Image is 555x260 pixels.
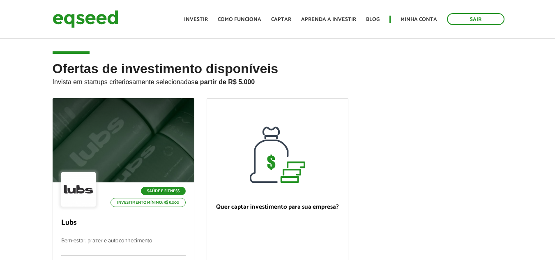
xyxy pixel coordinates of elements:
p: Investimento mínimo: R$ 5.000 [111,198,186,207]
a: Como funciona [218,17,261,22]
a: Captar [271,17,291,22]
a: Investir [184,17,208,22]
a: Blog [366,17,380,22]
h2: Ofertas de investimento disponíveis [53,62,503,98]
a: Sair [447,13,504,25]
p: Saúde e Fitness [141,187,186,195]
p: Bem-estar, prazer e autoconhecimento [61,238,186,255]
p: Lubs [61,219,186,228]
a: Aprenda a investir [301,17,356,22]
strong: a partir de R$ 5.000 [195,78,255,85]
p: Quer captar investimento para sua empresa? [215,203,340,211]
p: Invista em startups criteriosamente selecionadas [53,76,503,86]
img: EqSeed [53,8,118,30]
a: Minha conta [401,17,437,22]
